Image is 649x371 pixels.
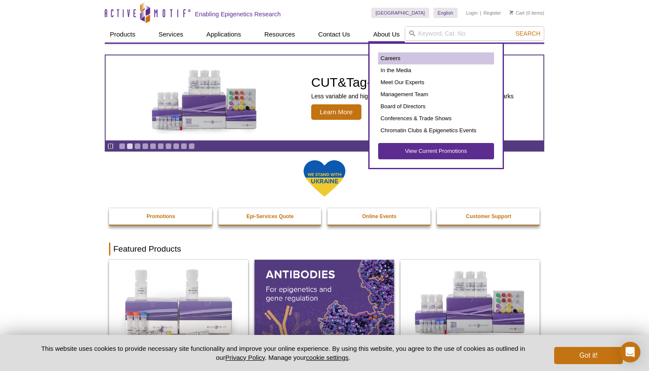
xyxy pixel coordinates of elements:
[26,344,540,362] p: This website uses cookies to provide necessary site functionality and improve your online experie...
[127,143,133,149] a: Go to slide 2
[554,347,623,364] button: Got it!
[188,143,195,149] a: Go to slide 10
[400,260,540,344] img: CUT&Tag-IT® Express Assay Kit
[306,354,349,361] button: cookie settings
[311,76,514,89] h2: CUT&Tag-IT Express Assay Kit
[378,100,494,113] a: Board of Directors
[246,213,294,219] strong: Epi-Services Quote
[225,354,265,361] a: Privacy Policy
[378,64,494,76] a: In the Media
[119,143,125,149] a: Go to slide 1
[437,208,541,225] a: Customer Support
[303,159,346,198] img: We Stand With Ukraine
[107,143,114,149] a: Toggle autoplay
[165,143,172,149] a: Go to slide 7
[362,213,397,219] strong: Online Events
[109,243,540,255] h2: Featured Products
[620,342,640,362] div: Open Intercom Messenger
[328,208,431,225] a: Online Events
[106,55,543,140] a: CUT&Tag-IT Express Assay Kit CUT&Tag-IT®Express Assay Kit Less variable and higher-throughput gen...
[134,143,141,149] a: Go to slide 3
[480,8,481,18] li: |
[378,88,494,100] a: Management Team
[133,51,275,145] img: CUT&Tag-IT Express Assay Kit
[509,8,544,18] li: (0 items)
[434,8,458,18] a: English
[378,125,494,137] a: Chromatin Clubs & Epigenetics Events
[378,113,494,125] a: Conferences & Trade Shows
[218,208,322,225] a: Epi-Services Quote
[201,26,246,43] a: Applications
[153,26,188,43] a: Services
[513,30,543,37] button: Search
[109,260,248,344] img: DNA Library Prep Kit for Illumina
[516,30,540,37] span: Search
[371,8,429,18] a: [GEOGRAPHIC_DATA]
[378,76,494,88] a: Meet Our Experts
[378,52,494,64] a: Careers
[181,143,187,149] a: Go to slide 9
[173,143,179,149] a: Go to slide 8
[255,260,394,344] img: All Antibodies
[313,26,355,43] a: Contact Us
[405,26,544,41] input: Keyword, Cat. No.
[509,10,513,15] img: Your Cart
[105,26,140,43] a: Products
[368,26,405,43] a: About Us
[109,208,213,225] a: Promotions
[259,26,300,43] a: Resources
[150,143,156,149] a: Go to slide 5
[466,10,478,16] a: Login
[466,213,511,219] strong: Customer Support
[311,104,361,120] span: Learn More
[142,143,149,149] a: Go to slide 4
[509,10,525,16] a: Cart
[146,213,175,219] strong: Promotions
[378,143,494,159] a: View Current Promotions
[158,143,164,149] a: Go to slide 6
[106,55,543,140] article: CUT&Tag-IT Express Assay Kit
[311,92,514,100] p: Less variable and higher-throughput genome-wide profiling of histone marks
[483,10,501,16] a: Register
[195,10,281,18] h2: Enabling Epigenetics Research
